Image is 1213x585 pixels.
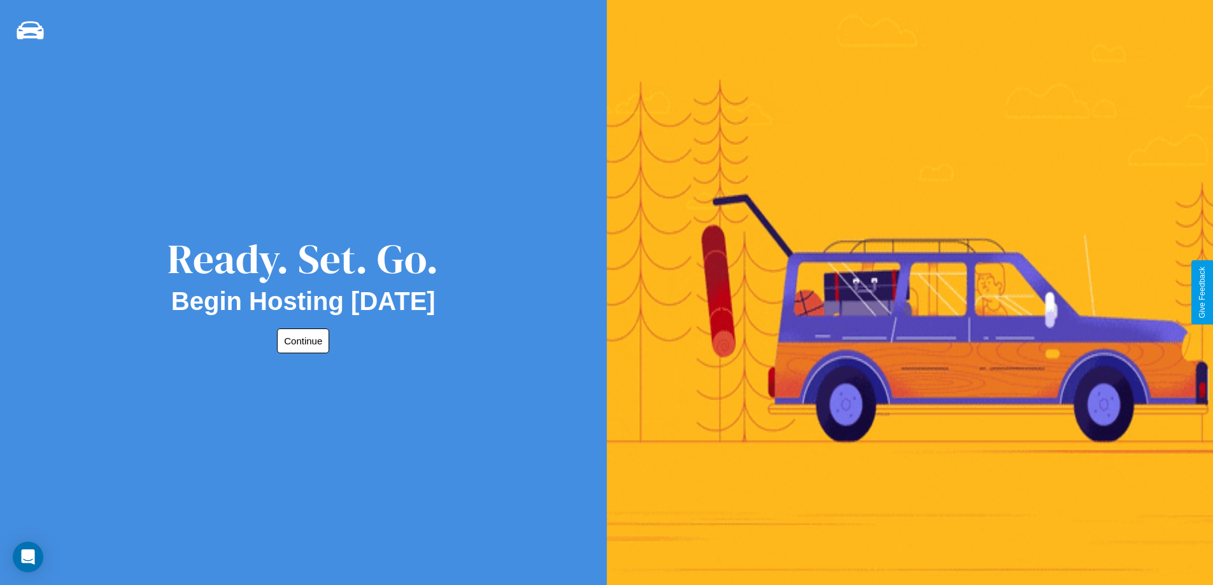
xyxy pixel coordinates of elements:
div: Open Intercom Messenger [13,542,43,572]
button: Continue [277,328,329,353]
h2: Begin Hosting [DATE] [171,287,436,316]
div: Give Feedback [1198,267,1207,318]
div: Ready. Set. Go. [167,230,439,287]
